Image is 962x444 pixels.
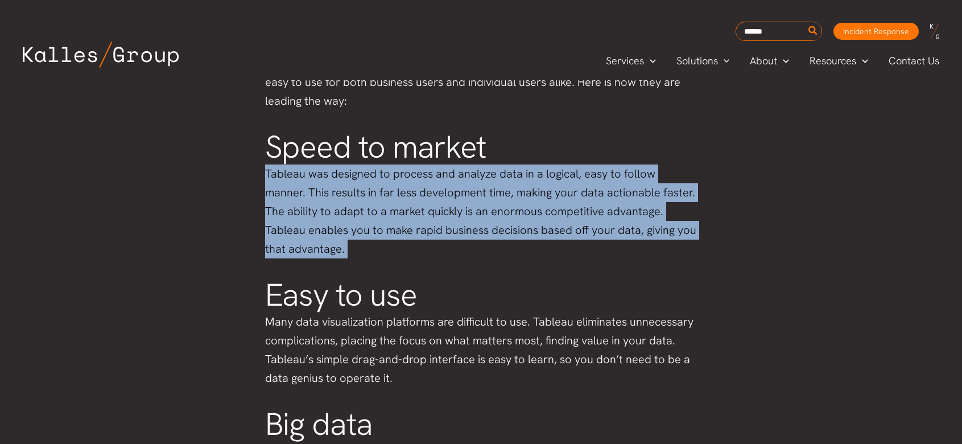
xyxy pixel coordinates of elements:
a: SolutionsMenu Toggle [666,52,740,69]
span: Services [606,52,644,69]
h2: Easy to use [265,278,697,313]
span: Menu Toggle [718,52,730,69]
p: Many data visualization platforms are difficult to use. Tableau eliminates unnecessary complicati... [265,313,697,388]
img: Kalles Group [23,42,179,68]
h2: Big data [265,408,697,442]
nav: Primary Site Navigation [596,51,951,70]
span: Contact Us [889,52,939,69]
a: ServicesMenu Toggle [596,52,666,69]
span: About [750,52,777,69]
a: ResourcesMenu Toggle [799,52,878,69]
p: Tableau is leading the world in making the data visualization process available and easy to use f... [265,54,697,110]
span: Resources [810,52,856,69]
span: Menu Toggle [856,52,868,69]
span: Menu Toggle [644,52,656,69]
a: AboutMenu Toggle [740,52,799,69]
span: Solutions [676,52,718,69]
p: Tableau was designed to process and analyze data in a logical, easy to follow manner. This result... [265,165,697,258]
a: Contact Us [878,52,951,69]
a: Incident Response [833,23,919,40]
h2: Speed to market [265,130,697,165]
span: Menu Toggle [777,52,789,69]
button: Search [806,22,820,40]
